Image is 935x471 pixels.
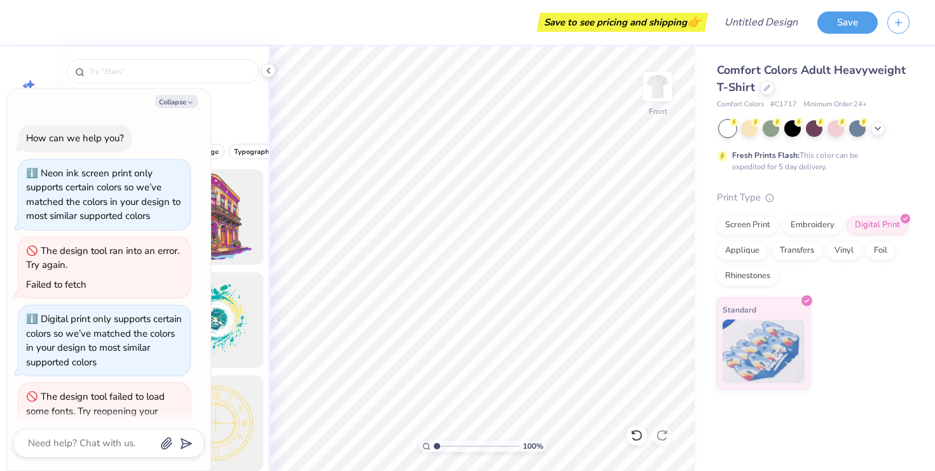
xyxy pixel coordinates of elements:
button: filter button [228,144,279,159]
div: Vinyl [826,241,862,260]
span: # C1717 [770,99,797,110]
div: Screen Print [717,216,779,235]
div: Digital Print [847,216,908,235]
div: Save to see pricing and shipping [540,13,705,32]
div: Applique [717,241,768,260]
img: Front [645,74,670,99]
strong: Fresh Prints Flash: [732,150,800,160]
div: Neon ink screen print only supports certain colors so we’ve matched the colors in your design to ... [26,167,181,223]
div: Print Type [717,190,910,205]
input: Try "Stars" [88,65,251,78]
div: How can we help you? [26,132,124,144]
button: Collapse [155,95,198,108]
span: 👉 [687,14,701,29]
div: Front [649,106,667,117]
span: Minimum Order: 24 + [803,99,867,110]
span: Comfort Colors [717,99,764,110]
div: Transfers [772,241,822,260]
button: Save [817,11,878,34]
div: This color can be expedited for 5 day delivery. [732,150,889,172]
div: Embroidery [782,216,843,235]
div: Failed to fetch [26,278,87,291]
span: Typography [234,147,273,157]
div: Foil [866,241,896,260]
span: Comfort Colors Adult Heavyweight T-Shirt [717,62,906,95]
span: Standard [723,303,756,316]
div: Rhinestones [717,267,779,286]
div: Digital print only supports certain colors so we’ve matched the colors in your design to most sim... [26,313,182,369]
div: The design tool ran into an error. Try again. [26,244,179,272]
div: The design tool failed to load some fonts. Try reopening your design to fix the issue. [26,390,165,432]
img: Standard [723,320,805,383]
span: 100 % [523,440,543,452]
input: Untitled Design [714,10,808,35]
